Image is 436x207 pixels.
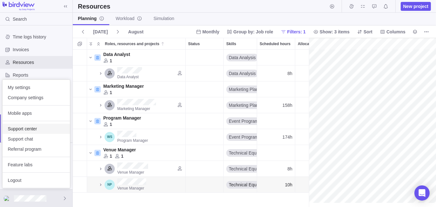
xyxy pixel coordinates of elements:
[3,134,70,144] a: Support chat
[8,94,65,101] span: Company settings
[3,144,70,154] a: Referral program
[8,126,65,132] span: Support center
[4,195,11,202] div: Nancy Brommell
[8,177,65,183] span: Logout
[3,93,70,103] a: Company settings
[3,108,70,118] a: Mobile apps
[8,136,65,142] span: Support chat
[8,146,65,152] span: Referral program
[8,110,65,116] span: Mobile apps
[4,196,11,201] img: Show
[3,160,70,170] a: Feature labs
[3,175,70,185] a: Logout
[8,162,65,168] span: Feature labs
[3,82,70,93] a: My settings
[3,124,70,134] a: Support center
[8,84,65,91] span: My settings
